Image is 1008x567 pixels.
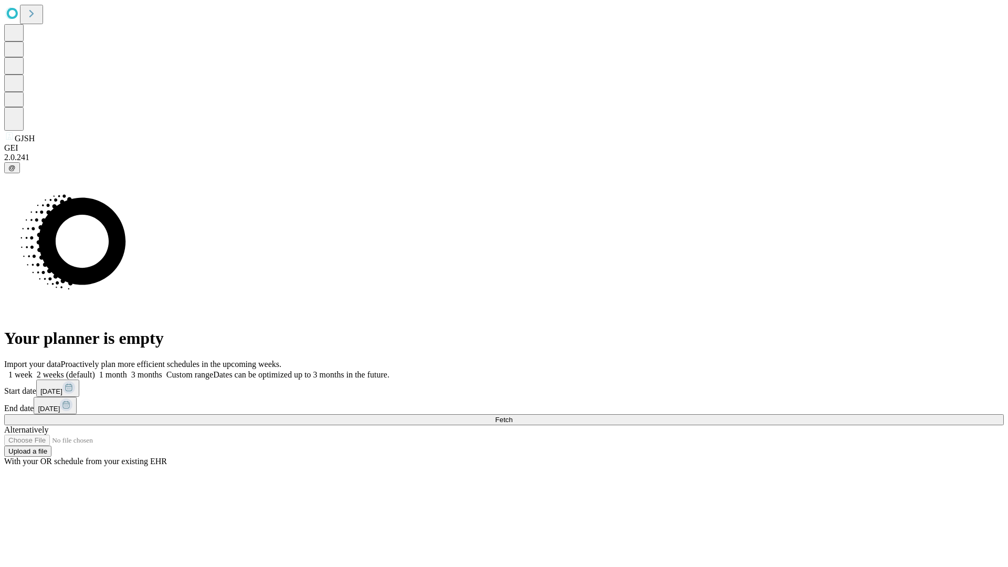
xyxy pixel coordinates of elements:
button: Upload a file [4,446,51,457]
button: [DATE] [36,380,79,397]
span: Dates can be optimized up to 3 months in the future. [213,370,389,379]
span: [DATE] [38,405,60,413]
button: [DATE] [34,397,77,414]
span: [DATE] [40,387,62,395]
div: 2.0.241 [4,153,1004,162]
span: @ [8,164,16,172]
div: End date [4,397,1004,414]
button: @ [4,162,20,173]
span: GJSH [15,134,35,143]
span: Fetch [495,416,512,424]
h1: Your planner is empty [4,329,1004,348]
div: Start date [4,380,1004,397]
span: Alternatively [4,425,48,434]
span: 2 weeks (default) [37,370,95,379]
span: 3 months [131,370,162,379]
button: Fetch [4,414,1004,425]
span: With your OR schedule from your existing EHR [4,457,167,466]
span: Proactively plan more efficient schedules in the upcoming weeks. [61,360,281,369]
div: GEI [4,143,1004,153]
span: 1 month [99,370,127,379]
span: Import your data [4,360,61,369]
span: 1 week [8,370,33,379]
span: Custom range [166,370,213,379]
